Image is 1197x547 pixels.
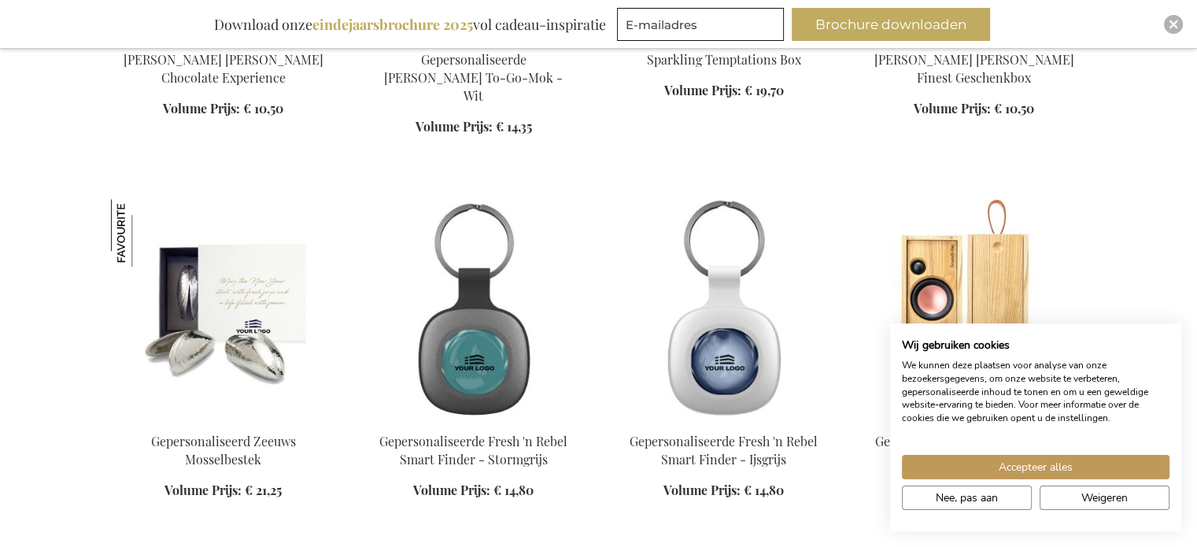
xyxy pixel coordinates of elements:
[111,413,336,428] a: Personalised Zeeland Mussel Cutlery Gepersonaliseerd Zeeuws Mosselbestek
[902,338,1169,353] h2: Wij gebruiken cookies
[379,433,567,468] a: Gepersonaliseerde Fresh 'n Rebel Smart Finder - Stormgrijs
[914,100,991,116] span: Volume Prijs:
[611,199,837,419] img: Personalised Fresh 'n Rebel Smart Finder - Storm Grey
[630,433,818,468] a: Gepersonaliseerde Fresh 'n Rebel Smart Finder - Ijsgrijs
[744,482,784,498] span: € 14,80
[111,199,179,267] img: Gepersonaliseerd Zeeuws Mosselbestek
[902,455,1169,479] button: Accepteer alle cookies
[617,8,784,41] input: E-mailadres
[744,82,784,98] span: € 19,70
[663,482,784,500] a: Volume Prijs: € 14,80
[164,482,282,500] a: Volume Prijs: € 21,25
[163,100,240,116] span: Volume Prijs:
[1169,20,1178,29] img: Close
[663,482,741,498] span: Volume Prijs:
[361,199,586,419] img: Personalised Fresh 'n Rebel Smart Finder - Storm Grey
[999,459,1073,475] span: Accepteer alles
[664,82,784,100] a: Volume Prijs: € 19,70
[936,490,998,506] span: Nee, pas aan
[384,51,563,104] a: Gepersonaliseerde [PERSON_NAME] To-Go-Mok - Wit
[617,8,789,46] form: marketing offers and promotions
[151,433,296,468] a: Gepersonaliseerd Zeeuws Mosselbestek
[124,51,323,86] a: [PERSON_NAME] [PERSON_NAME] Chocolate Experience
[413,482,534,500] a: Volume Prijs: € 14,80
[1081,490,1128,506] span: Weigeren
[647,51,801,68] a: Sparkling Temptations Box
[243,100,283,116] span: € 10,50
[611,413,837,428] a: Personalised Fresh 'n Rebel Smart Finder - Storm Grey
[902,486,1032,510] button: Pas cookie voorkeuren aan
[792,8,990,41] button: Brochure downloaden
[361,413,586,428] a: Personalised Fresh 'n Rebel Smart Finder - Storm Grey
[875,433,1073,468] a: Gepersonaliseerde Soundivine The Bottle Muziek Speaker
[994,100,1034,116] span: € 10,50
[862,413,1087,428] a: Personalised Soundivine The Bottle Music Speaker
[207,8,613,41] div: Download onze vol cadeau-inspiratie
[416,118,493,135] span: Volume Prijs:
[1040,486,1169,510] button: Alle cookies weigeren
[664,82,741,98] span: Volume Prijs:
[1164,15,1183,34] div: Close
[914,100,1034,118] a: Volume Prijs: € 10,50
[493,482,534,498] span: € 14,80
[416,118,532,136] a: Volume Prijs: € 14,35
[245,482,282,498] span: € 21,25
[164,482,242,498] span: Volume Prijs:
[163,100,283,118] a: Volume Prijs: € 10,50
[496,118,532,135] span: € 14,35
[862,199,1087,419] img: Personalised Soundivine The Bottle Music Speaker
[312,15,473,34] b: eindejaarsbrochure 2025
[874,51,1074,86] a: [PERSON_NAME] [PERSON_NAME] Finest Geschenkbox
[413,482,490,498] span: Volume Prijs:
[111,199,336,419] img: Personalised Zeeland Mussel Cutlery
[902,359,1169,425] p: We kunnen deze plaatsen voor analyse van onze bezoekersgegevens, om onze website te verbeteren, g...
